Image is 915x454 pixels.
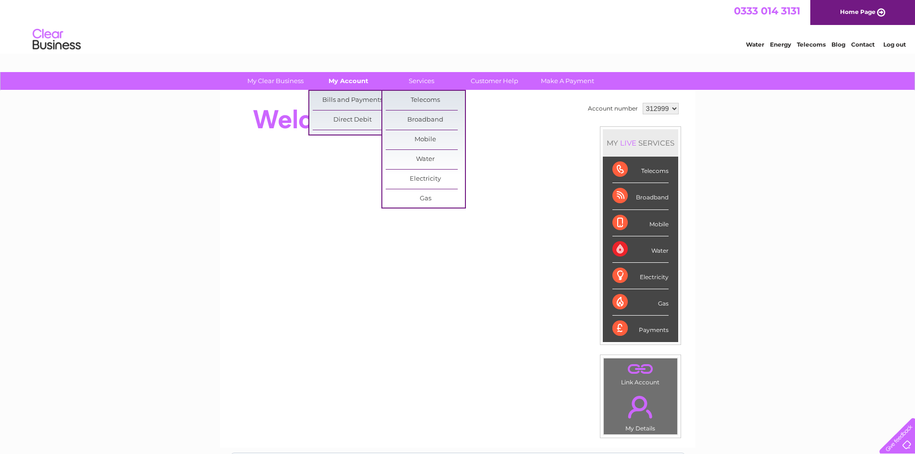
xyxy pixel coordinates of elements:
[386,91,465,110] a: Telecoms
[313,130,392,149] a: Moving Premises
[386,150,465,169] a: Water
[612,183,669,209] div: Broadband
[606,361,675,378] a: .
[386,110,465,130] a: Broadband
[603,129,678,157] div: MY SERVICES
[734,5,800,17] a: 0333 014 3131
[612,316,669,342] div: Payments
[313,110,392,130] a: Direct Debit
[528,72,607,90] a: Make A Payment
[831,41,845,48] a: Blog
[236,72,315,90] a: My Clear Business
[231,5,685,47] div: Clear Business is a trading name of Verastar Limited (registered in [GEOGRAPHIC_DATA] No. 3667643...
[746,41,764,48] a: Water
[382,72,461,90] a: Services
[586,100,640,117] td: Account number
[606,390,675,424] a: .
[386,189,465,209] a: Gas
[603,388,678,435] td: My Details
[612,289,669,316] div: Gas
[612,263,669,289] div: Electricity
[386,170,465,189] a: Electricity
[770,41,791,48] a: Energy
[612,210,669,236] div: Mobile
[313,91,392,110] a: Bills and Payments
[618,138,638,147] div: LIVE
[309,72,388,90] a: My Account
[612,157,669,183] div: Telecoms
[32,25,81,54] img: logo.png
[851,41,875,48] a: Contact
[883,41,906,48] a: Log out
[612,236,669,263] div: Water
[603,358,678,388] td: Link Account
[455,72,534,90] a: Customer Help
[386,130,465,149] a: Mobile
[797,41,826,48] a: Telecoms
